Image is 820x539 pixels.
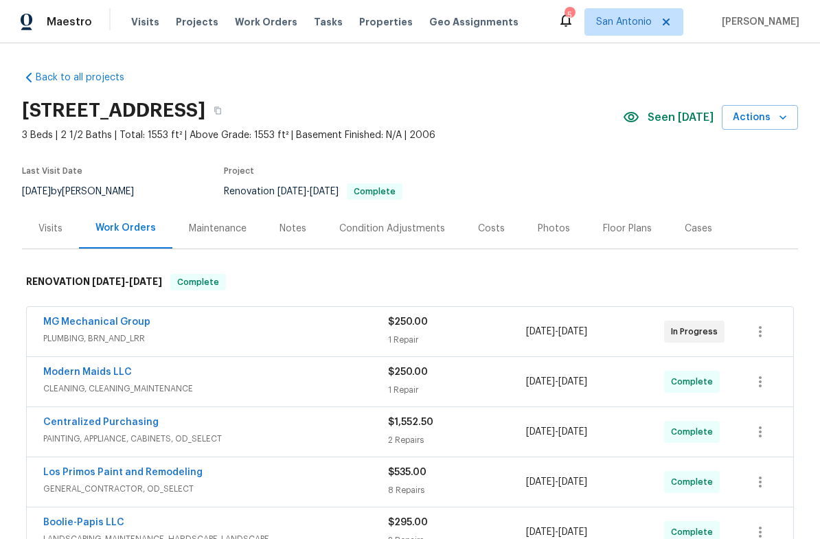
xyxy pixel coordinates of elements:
[26,274,162,290] h6: RENOVATION
[310,187,339,196] span: [DATE]
[558,527,587,537] span: [DATE]
[716,15,799,29] span: [PERSON_NAME]
[388,468,426,477] span: $535.00
[22,187,51,196] span: [DATE]
[671,375,718,389] span: Complete
[388,518,428,527] span: $295.00
[22,128,623,142] span: 3 Beds | 2 1/2 Baths | Total: 1553 ft² | Above Grade: 1553 ft² | Basement Finished: N/A | 2006
[526,425,587,439] span: -
[339,222,445,236] div: Condition Adjustments
[388,433,526,447] div: 2 Repairs
[603,222,652,236] div: Floor Plans
[388,417,433,427] span: $1,552.50
[733,109,787,126] span: Actions
[538,222,570,236] div: Photos
[526,477,555,487] span: [DATE]
[685,222,712,236] div: Cases
[314,17,343,27] span: Tasks
[388,383,526,397] div: 1 Repair
[671,425,718,439] span: Complete
[526,427,555,437] span: [DATE]
[22,167,82,175] span: Last Visit Date
[92,277,125,286] span: [DATE]
[526,527,555,537] span: [DATE]
[189,222,247,236] div: Maintenance
[205,98,230,123] button: Copy Address
[43,432,388,446] span: PAINTING, APPLIANCE, CABINETS, OD_SELECT
[526,475,587,489] span: -
[526,377,555,387] span: [DATE]
[235,15,297,29] span: Work Orders
[671,475,718,489] span: Complete
[224,187,402,196] span: Renovation
[43,482,388,496] span: GENERAL_CONTRACTOR, OD_SELECT
[43,417,159,427] a: Centralized Purchasing
[22,104,205,117] h2: [STREET_ADDRESS]
[648,111,714,124] span: Seen [DATE]
[277,187,306,196] span: [DATE]
[671,325,723,339] span: In Progress
[43,332,388,345] span: PLUMBING, BRN_AND_LRR
[388,317,428,327] span: $250.00
[526,525,587,539] span: -
[558,377,587,387] span: [DATE]
[671,525,718,539] span: Complete
[43,382,388,395] span: CLEANING, CLEANING_MAINTENANCE
[359,15,413,29] span: Properties
[526,375,587,389] span: -
[558,427,587,437] span: [DATE]
[478,222,505,236] div: Costs
[565,8,574,22] div: 5
[558,327,587,336] span: [DATE]
[176,15,218,29] span: Projects
[95,221,156,235] div: Work Orders
[38,222,62,236] div: Visits
[429,15,519,29] span: Geo Assignments
[43,468,203,477] a: Los Primos Paint and Remodeling
[558,477,587,487] span: [DATE]
[277,187,339,196] span: -
[22,71,154,84] a: Back to all projects
[388,367,428,377] span: $250.00
[172,275,225,289] span: Complete
[92,277,162,286] span: -
[43,317,150,327] a: MG Mechanical Group
[596,15,652,29] span: San Antonio
[526,327,555,336] span: [DATE]
[388,483,526,497] div: 8 Repairs
[43,367,132,377] a: Modern Maids LLC
[224,167,254,175] span: Project
[47,15,92,29] span: Maestro
[22,183,150,200] div: by [PERSON_NAME]
[388,333,526,347] div: 1 Repair
[526,325,587,339] span: -
[280,222,306,236] div: Notes
[348,187,401,196] span: Complete
[22,260,798,304] div: RENOVATION [DATE]-[DATE]Complete
[722,105,798,130] button: Actions
[43,518,124,527] a: Boolie-Papis LLC
[131,15,159,29] span: Visits
[129,277,162,286] span: [DATE]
